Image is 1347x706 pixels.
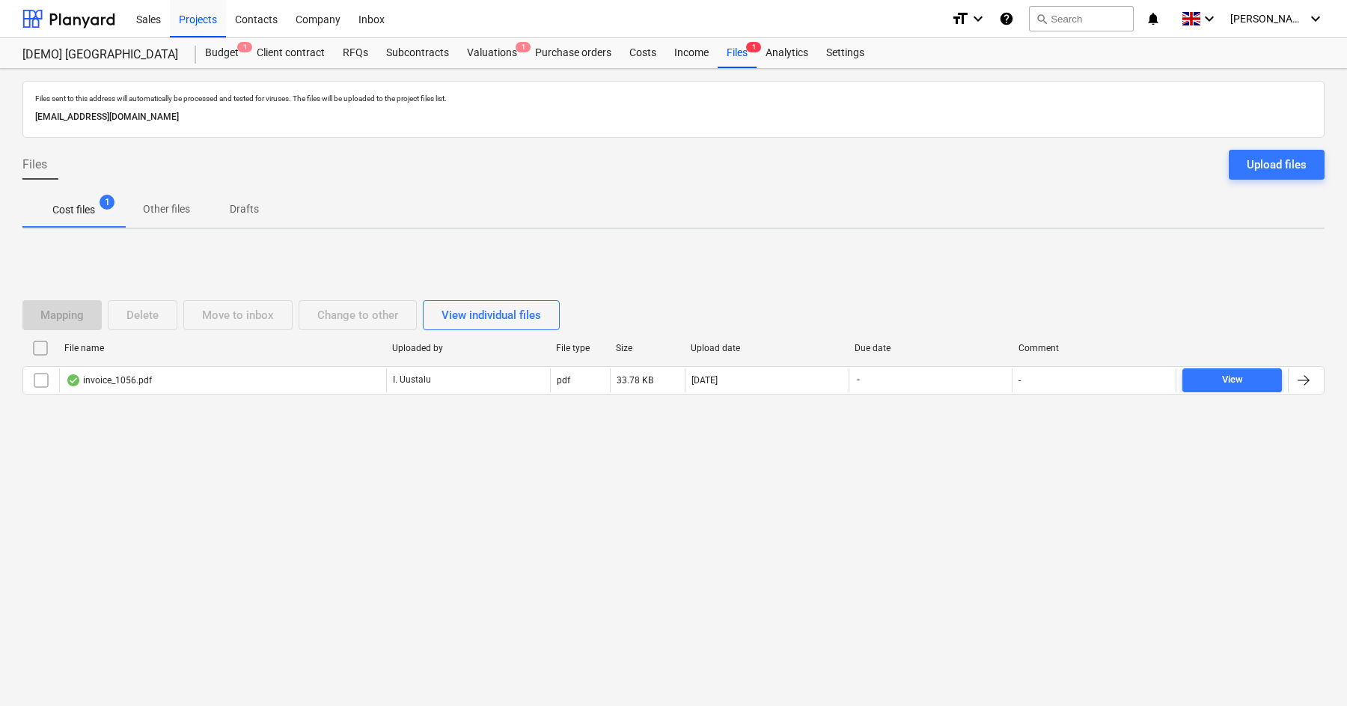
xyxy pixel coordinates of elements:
[1182,368,1282,392] button: View
[64,343,380,353] div: File name
[393,374,431,386] p: I. Uustalu
[691,343,843,353] div: Upload date
[35,94,1312,103] p: Files sent to this address will automatically be processed and tested for viruses. The files will...
[1200,10,1218,28] i: keyboard_arrow_down
[557,375,570,386] div: pdf
[1036,13,1048,25] span: search
[458,38,526,68] a: Valuations1
[458,38,526,68] div: Valuations
[392,343,544,353] div: Uploaded by
[35,109,1312,125] p: [EMAIL_ADDRESS][DOMAIN_NAME]
[66,374,152,386] div: invoice_1056.pdf
[855,374,861,386] span: -
[66,374,81,386] div: OCR finished
[52,202,95,218] p: Cost files
[516,42,531,52] span: 1
[196,38,248,68] a: Budget1
[616,343,679,353] div: Size
[1018,343,1170,353] div: Comment
[556,343,604,353] div: File type
[1272,634,1347,706] iframe: Chat Widget
[855,343,1007,353] div: Due date
[377,38,458,68] a: Subcontracts
[665,38,718,68] a: Income
[951,10,969,28] i: format_size
[718,38,757,68] a: Files1
[442,305,541,325] div: View individual files
[617,375,653,386] div: 33.78 KB
[423,300,560,330] button: View individual files
[526,38,620,68] a: Purchase orders
[1222,371,1243,389] div: View
[100,195,114,210] span: 1
[757,38,817,68] a: Analytics
[1229,150,1325,180] button: Upload files
[999,10,1014,28] i: Knowledge base
[334,38,377,68] a: RFQs
[22,156,47,174] span: Files
[1307,10,1325,28] i: keyboard_arrow_down
[691,375,718,386] div: [DATE]
[746,42,761,52] span: 1
[248,38,334,68] a: Client contract
[143,201,190,217] p: Other files
[620,38,665,68] a: Costs
[1247,155,1307,174] div: Upload files
[226,201,262,217] p: Drafts
[22,47,178,63] div: [DEMO] [GEOGRAPHIC_DATA]
[237,42,252,52] span: 1
[1018,375,1021,386] div: -
[817,38,873,68] a: Settings
[1230,13,1305,25] span: [PERSON_NAME]
[1146,10,1161,28] i: notifications
[1029,6,1134,31] button: Search
[718,38,757,68] div: Files
[969,10,987,28] i: keyboard_arrow_down
[196,38,248,68] div: Budget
